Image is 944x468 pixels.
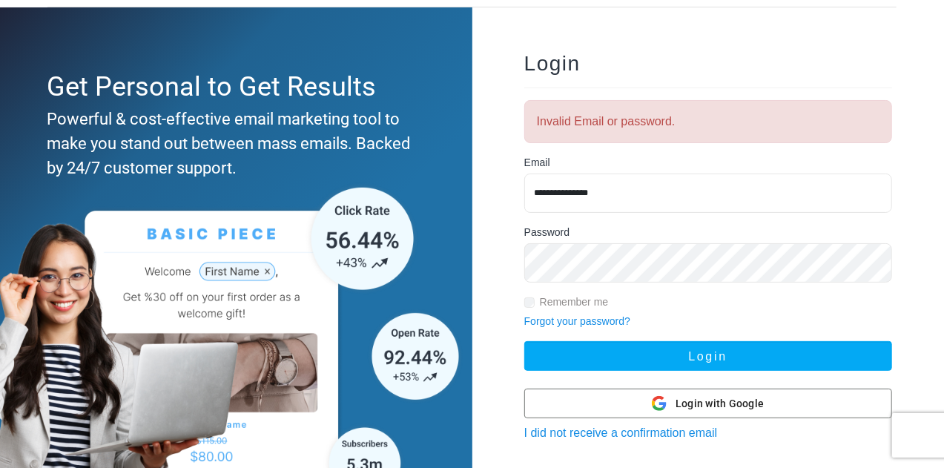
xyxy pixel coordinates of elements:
label: Email [524,155,550,171]
label: Remember me [540,294,609,310]
div: Invalid Email or password. [524,100,892,143]
div: Get Personal to Get Results [47,67,418,107]
div: Powerful & cost-effective email marketing tool to make you stand out between mass emails. Backed ... [47,107,418,180]
a: I did not receive a confirmation email [524,426,718,439]
a: Forgot your password? [524,315,630,327]
button: Login with Google [524,389,892,418]
span: Login [524,52,581,75]
button: Login [524,341,892,371]
span: Login with Google [676,396,764,412]
label: Password [524,225,570,240]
